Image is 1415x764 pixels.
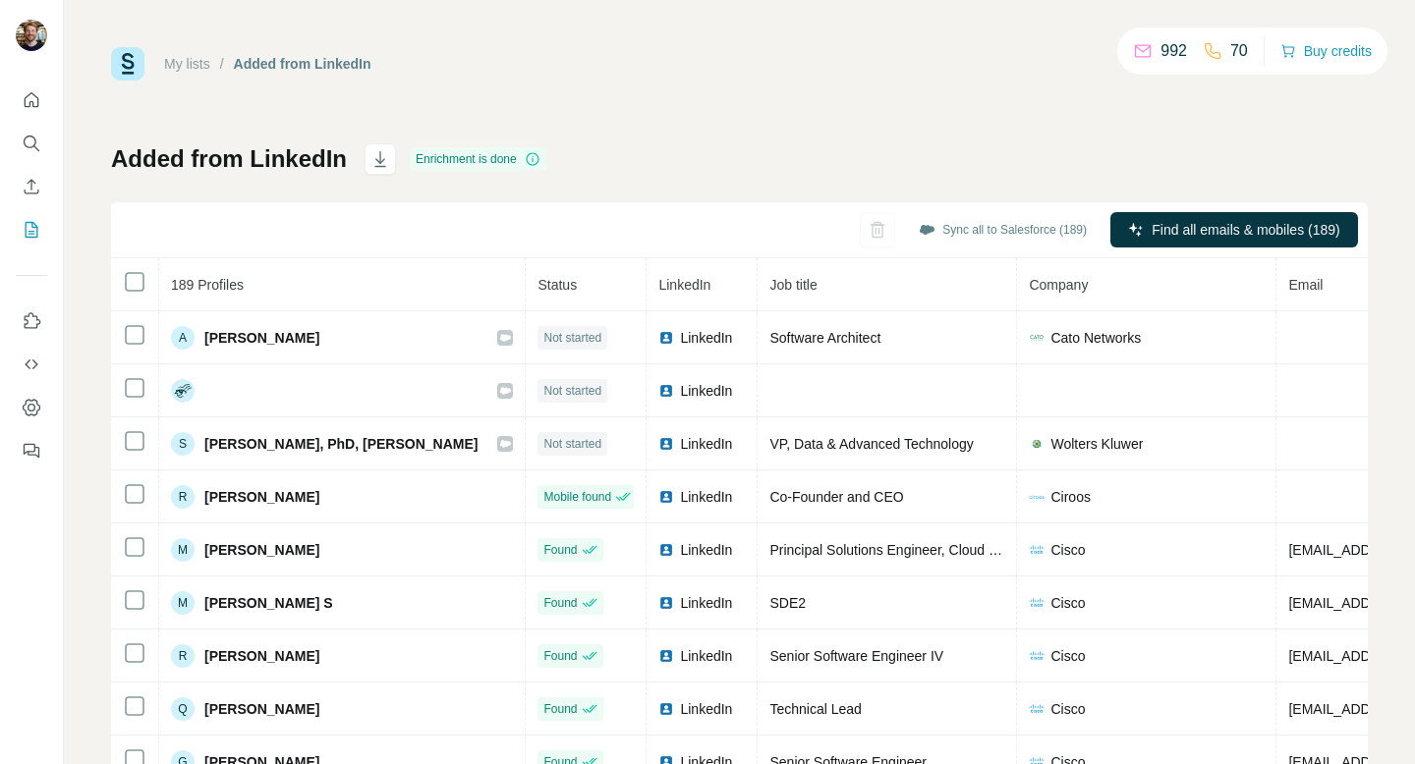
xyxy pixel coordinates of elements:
button: Feedback [16,433,47,468]
div: R [171,644,195,668]
h1: Added from LinkedIn [111,143,347,175]
img: company-logo [1029,704,1045,712]
span: SDE2 [769,595,806,611]
img: company-logo [1029,651,1045,659]
span: VP, Data & Advanced Technology [769,436,973,452]
a: My lists [164,56,210,72]
span: Cisco [1050,540,1085,560]
img: LinkedIn logo [658,383,674,399]
img: LinkedIn logo [658,595,674,611]
div: R [171,485,195,509]
span: [PERSON_NAME], PhD, [PERSON_NAME] [204,434,478,454]
div: Q [171,697,195,721]
img: LinkedIn logo [658,489,674,505]
span: [PERSON_NAME] [204,540,319,560]
span: [PERSON_NAME] [204,646,319,666]
img: Avatar [16,20,47,51]
span: Cisco [1050,699,1085,719]
span: Email [1288,277,1323,293]
span: LinkedIn [680,593,732,613]
span: LinkedIn [680,487,732,507]
span: Principal Solutions Engineer, Cloud & AI Infrastructure [769,542,1099,558]
span: [PERSON_NAME] [204,328,319,348]
span: LinkedIn [680,699,732,719]
span: Technical Lead [769,701,861,717]
img: company-logo [1029,545,1045,553]
div: Enrichment is done [410,147,546,171]
span: LinkedIn [680,646,732,666]
button: Use Surfe on LinkedIn [16,303,47,339]
span: Not started [543,435,601,453]
span: Found [543,541,577,559]
p: 70 [1230,39,1248,63]
button: Sync all to Salesforce (189) [905,215,1101,245]
span: [PERSON_NAME] S [204,593,333,613]
button: My lists [16,212,47,247]
span: Mobile found [543,488,611,506]
span: Not started [543,382,601,400]
button: Use Surfe API [16,347,47,382]
img: LinkedIn logo [658,648,674,664]
span: LinkedIn [658,277,710,293]
button: Quick start [16,82,47,118]
span: Company [1029,277,1088,293]
button: Search [16,126,47,161]
li: / [220,54,224,74]
span: Wolters Kluwer [1050,434,1143,454]
img: Surfe Logo [111,47,144,81]
span: [PERSON_NAME] [204,487,319,507]
img: LinkedIn logo [658,701,674,717]
img: LinkedIn logo [658,330,674,346]
span: Job title [769,277,817,293]
span: Co-Founder and CEO [769,489,903,505]
button: Find all emails & mobiles (189) [1110,212,1358,247]
span: LinkedIn [680,434,732,454]
div: S [171,432,195,456]
span: Status [538,277,577,293]
span: Software Architect [769,330,880,346]
span: Not started [543,329,601,347]
div: Added from LinkedIn [234,54,371,74]
span: 189 Profiles [171,277,244,293]
img: company-logo [1029,436,1045,452]
button: Dashboard [16,390,47,425]
div: A [171,326,195,350]
p: 992 [1160,39,1187,63]
span: Find all emails & mobiles (189) [1152,220,1339,240]
span: Senior Software Engineer IV [769,648,943,664]
span: Cisco [1050,593,1085,613]
span: Ciroos [1050,487,1090,507]
span: Found [543,594,577,612]
span: LinkedIn [680,540,732,560]
span: Cisco [1050,646,1085,666]
span: [PERSON_NAME] [204,699,319,719]
img: LinkedIn logo [658,436,674,452]
img: company-logo [1029,598,1045,606]
img: LinkedIn logo [658,542,674,558]
span: Cato Networks [1050,328,1141,348]
span: Found [543,700,577,718]
span: Found [543,647,577,665]
span: LinkedIn [680,328,732,348]
img: company-logo [1029,330,1045,346]
button: Enrich CSV [16,169,47,204]
img: company-logo [1029,489,1045,505]
button: Buy credits [1280,37,1372,65]
div: M [171,591,195,615]
span: LinkedIn [680,381,732,401]
div: M [171,538,195,562]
